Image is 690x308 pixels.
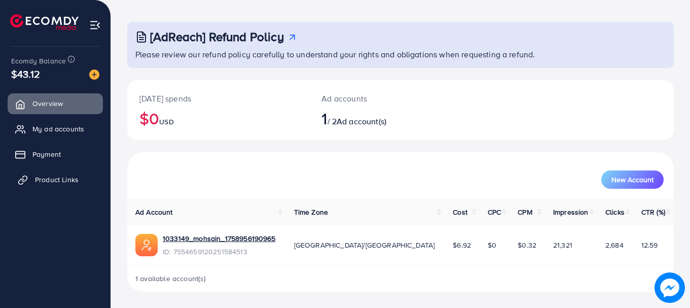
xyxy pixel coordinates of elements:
[294,207,328,217] span: Time Zone
[8,119,103,139] a: My ad accounts
[11,66,40,81] span: $43.12
[139,109,297,128] h2: $0
[605,207,625,217] span: Clicks
[135,207,173,217] span: Ad Account
[488,207,501,217] span: CPC
[518,240,536,250] span: $0.32
[35,175,79,185] span: Product Links
[150,29,284,44] h3: [AdReach] Refund Policy
[135,48,668,60] p: Please review our refund policy carefully to understand your rights and obligations when requesti...
[605,240,624,250] span: 2,684
[89,19,101,31] img: menu
[8,144,103,164] a: Payment
[553,207,589,217] span: Impression
[337,116,386,127] span: Ad account(s)
[453,240,471,250] span: $6.92
[139,92,297,105] p: [DATE] spends
[135,234,158,256] img: ic-ads-acc.e4c84228.svg
[655,272,685,303] img: image
[641,240,658,250] span: 12.59
[32,124,84,134] span: My ad accounts
[163,233,276,244] a: 1033149_mohsain_1758956190965
[32,98,63,109] span: Overview
[10,14,79,30] img: logo
[32,149,61,159] span: Payment
[611,176,653,183] span: New Account
[11,56,66,66] span: Ecomdy Balance
[8,169,103,190] a: Product Links
[89,70,99,80] img: image
[453,207,467,217] span: Cost
[135,273,206,284] span: 1 available account(s)
[321,107,327,130] span: 1
[601,170,664,189] button: New Account
[321,92,434,105] p: Ad accounts
[553,240,572,250] span: 21,321
[163,247,276,257] span: ID: 7554659120251584513
[294,240,435,250] span: [GEOGRAPHIC_DATA]/[GEOGRAPHIC_DATA]
[8,93,103,114] a: Overview
[641,207,665,217] span: CTR (%)
[159,117,173,127] span: USD
[321,109,434,128] h2: / 2
[518,207,532,217] span: CPM
[488,240,496,250] span: $0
